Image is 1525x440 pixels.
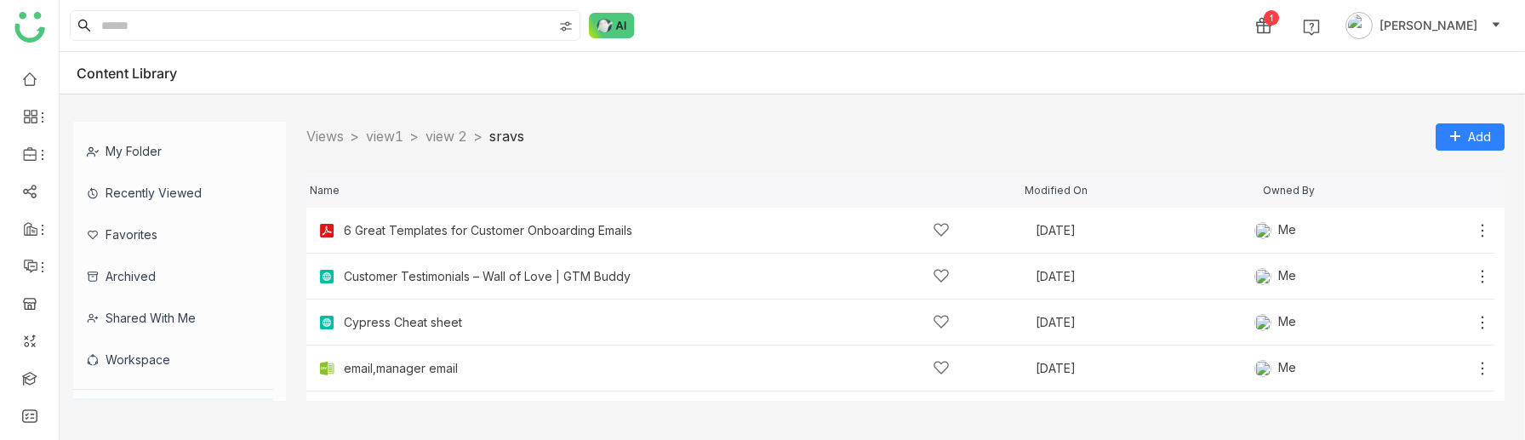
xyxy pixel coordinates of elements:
nz-breadcrumb-separator: > [410,128,419,145]
img: 684a9b3fde261c4b36a3d19f [1254,268,1271,285]
span: Owned By [1263,185,1315,196]
a: sravs [489,128,524,145]
nz-breadcrumb-separator: > [474,128,483,145]
img: pdf.svg [318,222,335,239]
div: Me [1254,222,1296,239]
img: 684a9b3fde261c4b36a3d19f [1254,222,1271,239]
div: Me [1254,314,1296,331]
span: [PERSON_NAME] [1379,16,1477,35]
a: Cypress Cheat sheet [344,316,462,329]
img: avatar [1345,12,1373,39]
img: article.svg [318,268,335,285]
div: Workspace [73,339,273,380]
img: ask-buddy-normal.svg [589,13,635,38]
a: view1 [366,128,403,145]
a: Views [306,128,344,145]
img: search-type.svg [559,20,573,33]
button: [PERSON_NAME] [1342,12,1505,39]
a: Customer Testimonials – Wall of Love | GTM Buddy [344,270,631,283]
a: view 2 [426,128,467,145]
div: Recently Viewed [73,172,273,214]
img: csv.svg [318,360,335,377]
div: Shared with me [73,297,273,339]
img: help.svg [1303,19,1320,36]
div: Favorites [73,214,273,255]
div: Content Library [77,65,203,82]
img: logo [14,12,45,43]
div: 1 [1264,10,1279,26]
div: My Folder [73,130,273,172]
div: [DATE] [1036,363,1255,374]
div: Me [1254,268,1296,285]
div: Archived [73,255,273,297]
img: 684a9b3fde261c4b36a3d19f [1254,314,1271,331]
div: [DATE] [1036,271,1255,283]
button: Add [1436,123,1505,151]
div: [DATE] [1036,317,1255,329]
div: Me [1254,360,1296,377]
nz-breadcrumb-separator: > [351,128,359,145]
span: Name [310,185,340,196]
span: Modified On [1025,185,1088,196]
div: [DATE] [1036,225,1255,237]
img: article.svg [318,314,335,331]
a: 6 Great Templates for Customer Onboarding Emails [344,224,632,237]
span: Add [1468,128,1491,146]
img: 684a9b3fde261c4b36a3d19f [1254,360,1271,377]
a: email,manager email [344,362,458,375]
